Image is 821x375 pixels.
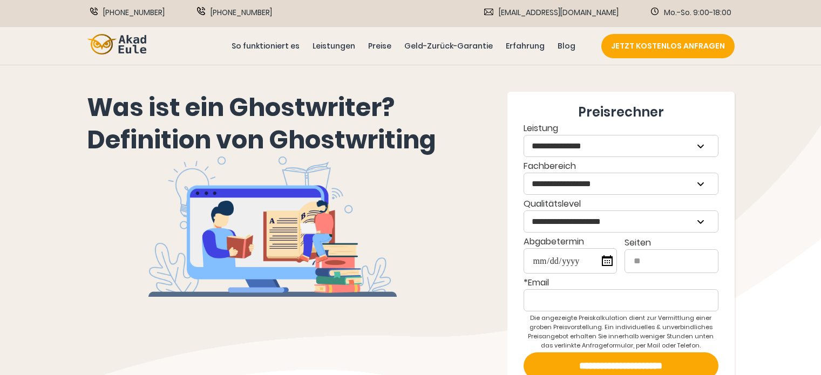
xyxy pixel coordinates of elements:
a: Blog [555,40,578,52]
select: Leistung [524,135,718,156]
img: Email [484,9,493,15]
label: Fachbereich [524,159,718,195]
span: [PHONE_NUMBER] [103,7,165,18]
label: *Email [524,276,718,311]
span: Mo.-So. 9:00-18:00 [664,7,731,18]
a: So funktioniert es [229,40,302,52]
select: Fachbereich [524,173,718,194]
img: logo [87,34,146,55]
img: Schedule [651,8,659,15]
span: Seiten [625,236,651,249]
img: WhatsApp [197,7,205,15]
input: Abgabetermin [524,248,617,274]
a: Erfahrung [504,40,547,52]
div: Preisrechner [524,103,718,121]
label: Leistung [524,121,718,157]
a: Preise [366,40,393,52]
div: Die angezeigte Preiskalkulation dient zur Vermittlung einer groben Preisvorstellung. Ein individu... [524,313,718,350]
a: Phone [PHONE_NUMBER] [90,7,165,18]
a: WhatsApp [PHONE_NUMBER] [197,7,272,18]
span: [PHONE_NUMBER] [211,7,272,18]
span: [EMAIL_ADDRESS][DOMAIN_NAME] [499,7,619,18]
input: *Email [524,289,718,311]
h1: Was ist ein Ghostwriter? Definition von Ghostwriting [87,92,459,156]
div: Qualitätslevel [524,197,718,233]
a: Geld-Zurück-Garantie [402,40,495,52]
a: Leistungen [310,40,357,52]
a: JETZT KOSTENLOS ANFRAGEN [601,34,735,58]
img: Phone [90,8,98,15]
a: Email [EMAIL_ADDRESS][DOMAIN_NAME] [484,7,619,18]
label: Abgabetermin [524,235,617,274]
